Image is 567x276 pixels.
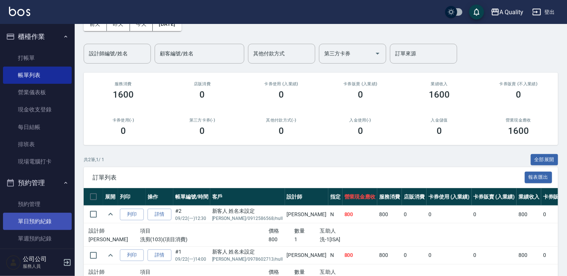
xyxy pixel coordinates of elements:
h3: 0 [121,126,126,136]
th: 店販消費 [402,188,427,206]
th: 指定 [328,188,343,206]
button: [DATE] [153,17,181,31]
img: Logo [9,7,30,16]
td: 800 [343,206,378,223]
button: 列印 [120,249,144,261]
td: 0 [472,246,517,264]
h5: 公司公司 [23,255,61,263]
button: Open [372,47,384,59]
td: 0 [427,206,472,223]
p: 09/22 (一) 14:00 [175,256,208,263]
button: expand row [105,250,116,261]
h3: 0 [358,126,363,136]
h3: 0 [516,89,521,100]
h3: 0 [279,89,284,100]
a: 帳單列表 [3,67,72,84]
h2: 其他付款方式(-) [251,118,312,123]
td: 800 [343,246,378,264]
td: [PERSON_NAME] [285,206,328,223]
h3: 1600 [429,89,450,100]
div: 新客人 姓名未設定 [212,207,283,215]
span: 訂單列表 [93,174,525,181]
button: 今天 [130,17,153,31]
button: expand row [105,209,116,220]
h2: 卡券販賣 (入業績) [330,82,391,86]
a: 報表匯出 [525,174,552,181]
span: 項目 [140,269,151,275]
h3: 服務消費 [93,82,154,86]
p: [PERSON_NAME]/0978602713/null [212,256,283,263]
th: 營業現金應收 [343,188,378,206]
p: 09/22 (一) 12:30 [175,215,208,222]
th: 列印 [118,188,146,206]
div: 新客人 姓名未設定 [212,248,283,256]
span: 價格 [269,228,279,234]
button: 報表匯出 [525,172,552,183]
a: 單日預約紀錄 [3,213,72,230]
th: 帳單編號/時間 [173,188,210,206]
a: 打帳單 [3,49,72,67]
p: 洗剪(103)(項目消費) [140,236,269,243]
h2: 入金使用(-) [330,118,391,123]
h3: 1600 [113,89,134,100]
h2: 第三方卡券(-) [172,118,233,123]
td: 0 [427,246,472,264]
p: 服務人員 [23,263,61,270]
a: 詳情 [148,209,171,220]
th: 操作 [146,188,173,206]
p: 洗-1[ISA] [320,236,397,243]
h2: 店販消費 [172,82,233,86]
td: [PERSON_NAME] [285,246,328,264]
td: #2 [173,206,210,223]
p: [PERSON_NAME] [89,236,140,243]
td: N [328,206,343,223]
td: 800 [377,206,402,223]
p: 共 2 筆, 1 / 1 [84,156,104,163]
span: 設計師 [89,228,105,234]
a: 預約管理 [3,196,72,213]
h2: 營業現金應收 [488,118,549,123]
h2: 業績收入 [409,82,470,86]
span: 項目 [140,228,151,234]
th: 服務消費 [377,188,402,206]
button: 登出 [529,5,558,19]
td: #1 [173,246,210,264]
button: 列印 [120,209,144,220]
a: 每日結帳 [3,119,72,136]
button: A Quality [488,4,527,20]
td: 800 [517,206,541,223]
a: 詳情 [148,249,171,261]
span: 價格 [269,269,279,275]
button: 預約管理 [3,173,72,193]
h2: 入金儲值 [409,118,470,123]
th: 業績收入 [517,188,541,206]
h3: 0 [358,89,363,100]
span: 互助人 [320,269,336,275]
a: 現金收支登錄 [3,101,72,118]
h2: 卡券使用(-) [93,118,154,123]
a: 排班表 [3,136,72,153]
h3: 0 [279,126,284,136]
h3: 0 [200,126,205,136]
th: 設計師 [285,188,328,206]
p: 1 [294,236,320,243]
th: 卡券使用 (入業績) [427,188,472,206]
th: 客戶 [210,188,285,206]
th: 卡券販賣 (入業績) [472,188,517,206]
span: 數量 [294,228,305,234]
td: 0 [402,206,427,223]
span: 設計師 [89,269,105,275]
a: 單週預約紀錄 [3,230,72,247]
td: 800 [377,246,402,264]
a: 營業儀表板 [3,84,72,101]
img: Person [6,255,21,270]
p: 800 [269,236,294,243]
h3: 0 [437,126,442,136]
h2: 卡券使用 (入業績) [251,82,312,86]
button: 櫃檯作業 [3,27,72,46]
td: 0 [402,246,427,264]
button: 前天 [84,17,107,31]
td: 800 [517,246,541,264]
h3: 0 [200,89,205,100]
td: 0 [472,206,517,223]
